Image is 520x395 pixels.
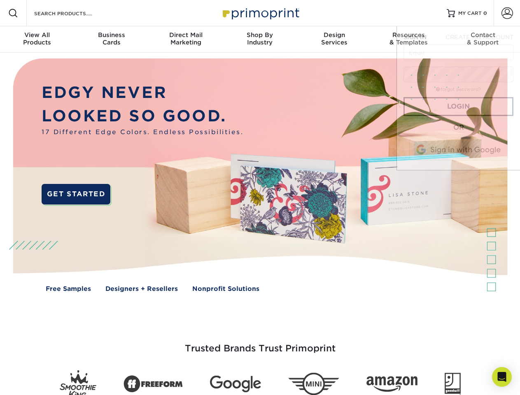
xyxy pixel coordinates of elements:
span: Resources [371,31,445,39]
a: Shop ByIndustry [223,26,297,53]
span: SIGN IN [403,34,427,40]
span: 0 [483,10,487,16]
img: Primoprint [219,4,301,22]
span: Shop By [223,31,297,39]
a: Designers + Resellers [105,284,178,294]
a: Login [403,97,513,116]
a: DesignServices [297,26,371,53]
div: Cards [74,31,148,46]
p: EDGY NEVER [42,81,243,105]
img: Goodwill [445,373,461,395]
a: Free Samples [46,284,91,294]
a: BusinessCards [74,26,148,53]
span: 17 Different Edge Colors. Endless Possibilities. [42,128,243,137]
a: Resources& Templates [371,26,445,53]
img: Amazon [366,376,417,392]
span: MY CART [458,10,482,17]
div: Marketing [149,31,223,46]
img: Google [210,376,261,393]
input: SEARCH PRODUCTS..... [33,8,114,18]
p: LOOKED SO GOOD. [42,105,243,128]
a: Direct MailMarketing [149,26,223,53]
div: Services [297,31,371,46]
span: Design [297,31,371,39]
span: Direct Mail [149,31,223,39]
span: CREATE AN ACCOUNT [445,34,513,40]
span: Business [74,31,148,39]
div: Open Intercom Messenger [492,367,512,387]
div: Industry [223,31,297,46]
input: Email [403,44,513,60]
h3: Trusted Brands Trust Primoprint [19,323,501,364]
a: Nonprofit Solutions [192,284,259,294]
div: OR [403,123,513,132]
a: GET STARTED [42,184,110,204]
div: & Templates [371,31,445,46]
a: forgot password? [436,87,481,92]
